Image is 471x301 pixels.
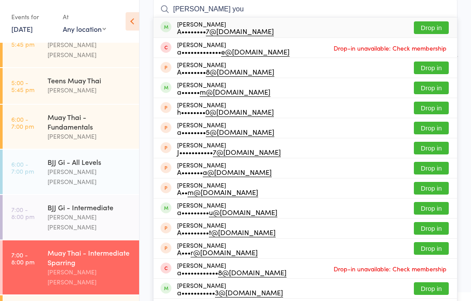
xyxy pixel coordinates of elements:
button: Drop in [414,142,449,154]
div: [PERSON_NAME] [177,141,281,155]
div: h•••••••• [177,108,274,115]
div: [PERSON_NAME] [177,61,274,75]
div: BJJ Gi - All Levels [48,157,132,167]
div: Teens Muay Thai [48,75,132,85]
div: [PERSON_NAME] [177,282,283,296]
button: Drop in [414,182,449,195]
div: [PERSON_NAME] [177,21,274,34]
button: Drop in [414,122,449,134]
div: A•••••••• [177,27,274,34]
div: [PERSON_NAME] [177,262,287,276]
div: At [63,10,106,24]
div: a•••••••••••• [177,269,287,276]
div: BJJ Gi - Intermediate [48,202,132,212]
a: 7:00 -8:00 pmBJJ Gi - Intermediate[PERSON_NAME] [PERSON_NAME] [3,195,139,239]
a: 7:00 -8:00 pmMuay Thai - Intermediate Sparring[PERSON_NAME] [PERSON_NAME] [3,240,139,294]
div: [PERSON_NAME] [PERSON_NAME] [48,40,132,60]
button: Drop in [414,21,449,34]
a: 5:00 -5:45 pmTeens Muay Thai[PERSON_NAME] [3,68,139,104]
div: a••••••••• [177,209,277,215]
button: Drop in [414,242,449,255]
time: 7:00 - 8:00 pm [11,206,34,220]
div: [PERSON_NAME] [48,131,132,141]
div: [PERSON_NAME] [177,161,272,175]
div: [PERSON_NAME] [177,81,270,95]
time: 6:00 - 7:00 pm [11,116,34,130]
button: Drop in [414,62,449,74]
div: [PERSON_NAME] [177,202,277,215]
div: a••••••••••••• [177,48,290,55]
button: Drop in [414,282,449,295]
div: [PERSON_NAME] [177,41,290,55]
a: 5:00 -5:45 pmKids Muay Thai[PERSON_NAME] [PERSON_NAME] [3,23,139,67]
div: Muay Thai - Fundamentals [48,112,132,131]
a: 6:00 -7:00 pmMuay Thai - Fundamentals[PERSON_NAME] [3,105,139,149]
div: A••••••••• [177,229,276,236]
div: [PERSON_NAME] [177,121,274,135]
time: 5:00 - 5:45 pm [11,34,34,48]
div: A••• [177,249,258,256]
button: Drop in [414,82,449,94]
a: 6:00 -7:00 pmBJJ Gi - All Levels[PERSON_NAME] [PERSON_NAME] [3,150,139,194]
div: a•••••••• [177,128,274,135]
div: [PERSON_NAME] [177,222,276,236]
div: Any location [63,24,106,34]
div: A•••••••• [177,68,274,75]
button: Drop in [414,202,449,215]
button: Drop in [414,102,449,114]
div: a••••••••••• [177,289,283,296]
div: [PERSON_NAME] [177,242,258,256]
div: [PERSON_NAME] [48,85,132,95]
time: 6:00 - 7:00 pm [11,161,34,174]
div: A••••••• [177,168,272,175]
a: [DATE] [11,24,33,34]
div: Muay Thai - Intermediate Sparring [48,248,132,267]
button: Drop in [414,222,449,235]
time: 7:00 - 8:00 pm [11,251,34,265]
div: [PERSON_NAME] [PERSON_NAME] [48,267,132,287]
button: Drop in [414,162,449,174]
div: [PERSON_NAME] [PERSON_NAME] [48,167,132,187]
div: [PERSON_NAME] [177,101,274,115]
div: Events for [11,10,54,24]
time: 5:00 - 5:45 pm [11,79,34,93]
div: [PERSON_NAME] [PERSON_NAME] [48,212,132,232]
div: [PERSON_NAME] [177,181,258,195]
span: Drop-in unavailable: Check membership [331,41,449,55]
span: Drop-in unavailable: Check membership [331,262,449,275]
div: J••••••••••• [177,148,281,155]
div: A•• [177,188,258,195]
div: a•••••• [177,88,270,95]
